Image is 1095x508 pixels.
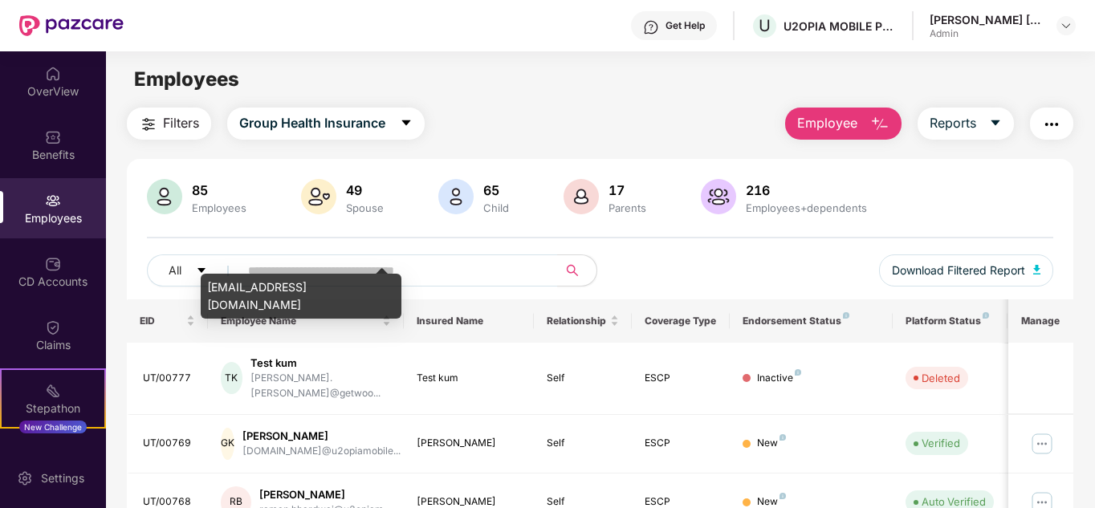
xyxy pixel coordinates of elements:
[1060,19,1073,32] img: svg+xml;base64,PHN2ZyBpZD0iRHJvcGRvd24tMzJ4MzIiIHhtbG5zPSJodHRwOi8vd3d3LnczLm9yZy8yMDAwL3N2ZyIgd2...
[242,444,401,459] div: [DOMAIN_NAME]@u2opiamobile...
[189,182,250,198] div: 85
[983,312,989,319] img: svg+xml;base64,PHN2ZyB4bWxucz0iaHR0cDovL3d3dy53My5vcmcvMjAwMC9zdmciIHdpZHRoPSI4IiBoZWlnaHQ9IjgiIH...
[547,371,619,386] div: Self
[795,369,801,376] img: svg+xml;base64,PHN2ZyB4bWxucz0iaHR0cDovL3d3dy53My5vcmcvMjAwMC9zdmciIHdpZHRoPSI4IiBoZWlnaHQ9IjgiIH...
[45,319,61,335] img: svg+xml;base64,PHN2ZyBpZD0iQ2xhaW0iIHhtbG5zPSJodHRwOi8vd3d3LnczLm9yZy8yMDAwL3N2ZyIgd2lkdGg9IjIwIi...
[930,12,1042,27] div: [PERSON_NAME] [PERSON_NAME]
[19,15,124,36] img: New Pazcare Logo
[45,129,61,145] img: svg+xml;base64,PHN2ZyBpZD0iQmVuZWZpdHMiIHhtbG5zPSJodHRwOi8vd3d3LnczLm9yZy8yMDAwL3N2ZyIgd2lkdGg9Ij...
[343,201,387,214] div: Spouse
[870,115,889,134] img: svg+xml;base64,PHN2ZyB4bWxucz0iaHR0cDovL3d3dy53My5vcmcvMjAwMC9zdmciIHhtbG5zOnhsaW5rPSJodHRwOi8vd3...
[605,201,649,214] div: Parents
[930,113,976,133] span: Reports
[922,435,960,451] div: Verified
[143,436,196,451] div: UT/00769
[250,371,391,401] div: [PERSON_NAME].[PERSON_NAME]@getwoo...
[743,201,870,214] div: Employees+dependents
[404,299,535,343] th: Insured Name
[480,201,512,214] div: Child
[189,201,250,214] div: Employees
[201,274,401,319] div: [EMAIL_ADDRESS][DOMAIN_NAME]
[534,299,632,343] th: Relationship
[918,108,1014,140] button: Reportscaret-down
[227,108,425,140] button: Group Health Insurancecaret-down
[930,27,1042,40] div: Admin
[557,254,597,287] button: search
[780,493,786,499] img: svg+xml;base64,PHN2ZyB4bWxucz0iaHR0cDovL3d3dy53My5vcmcvMjAwMC9zdmciIHdpZHRoPSI4IiBoZWlnaHQ9IjgiIH...
[605,182,649,198] div: 17
[1042,115,1061,134] img: svg+xml;base64,PHN2ZyB4bWxucz0iaHR0cDovL3d3dy53My5vcmcvMjAwMC9zdmciIHdpZHRoPSIyNCIgaGVpZ2h0PSIyNC...
[557,264,588,277] span: search
[143,371,196,386] div: UT/00777
[797,113,857,133] span: Employee
[879,254,1054,287] button: Download Filtered Report
[785,108,902,140] button: Employee
[1029,431,1055,457] img: manageButton
[666,19,705,32] div: Get Help
[45,446,61,462] img: svg+xml;base64,PHN2ZyBpZD0iRW5kb3JzZW1lbnRzIiB4bWxucz0iaHR0cDovL3d3dy53My5vcmcvMjAwMC9zdmciIHdpZH...
[645,371,717,386] div: ESCP
[1033,265,1041,274] img: svg+xml;base64,PHN2ZyB4bWxucz0iaHR0cDovL3d3dy53My5vcmcvMjAwMC9zdmciIHhtbG5zOnhsaW5rPSJodHRwOi8vd3...
[480,182,512,198] div: 65
[259,487,391,502] div: [PERSON_NAME]
[547,315,607,327] span: Relationship
[989,116,1002,131] span: caret-down
[221,428,234,460] div: GK
[140,315,184,327] span: EID
[743,182,870,198] div: 216
[139,115,158,134] img: svg+xml;base64,PHN2ZyB4bWxucz0iaHR0cDovL3d3dy53My5vcmcvMjAwMC9zdmciIHdpZHRoPSIyNCIgaGVpZ2h0PSIyNC...
[301,179,336,214] img: svg+xml;base64,PHN2ZyB4bWxucz0iaHR0cDovL3d3dy53My5vcmcvMjAwMC9zdmciIHhtbG5zOnhsaW5rPSJodHRwOi8vd3...
[45,193,61,209] img: svg+xml;base64,PHN2ZyBpZD0iRW1wbG95ZWVzIiB4bWxucz0iaHR0cDovL3d3dy53My5vcmcvMjAwMC9zdmciIHdpZHRoPS...
[701,179,736,214] img: svg+xml;base64,PHN2ZyB4bWxucz0iaHR0cDovL3d3dy53My5vcmcvMjAwMC9zdmciIHhtbG5zOnhsaW5rPSJodHRwOi8vd3...
[169,262,181,279] span: All
[147,254,245,287] button: Allcaret-down
[417,371,522,386] div: Test kum
[19,421,87,433] div: New Challenge
[906,315,994,327] div: Platform Status
[438,179,474,214] img: svg+xml;base64,PHN2ZyB4bWxucz0iaHR0cDovL3d3dy53My5vcmcvMjAwMC9zdmciIHhtbG5zOnhsaW5rPSJodHRwOi8vd3...
[922,370,960,386] div: Deleted
[127,299,209,343] th: EID
[36,470,89,486] div: Settings
[45,256,61,272] img: svg+xml;base64,PHN2ZyBpZD0iQ0RfQWNjb3VudHMiIGRhdGEtbmFtZT0iQ0QgQWNjb3VudHMiIHhtbG5zPSJodHRwOi8vd3...
[743,315,880,327] div: Endorsement Status
[343,182,387,198] div: 49
[163,113,199,133] span: Filters
[45,66,61,82] img: svg+xml;base64,PHN2ZyBpZD0iSG9tZSIgeG1sbnM9Imh0dHA6Ly93d3cudzMub3JnLzIwMDAvc3ZnIiB3aWR0aD0iMjAiIG...
[400,116,413,131] span: caret-down
[242,429,401,444] div: [PERSON_NAME]
[632,299,730,343] th: Coverage Type
[147,179,182,214] img: svg+xml;base64,PHN2ZyB4bWxucz0iaHR0cDovL3d3dy53My5vcmcvMjAwMC9zdmciIHhtbG5zOnhsaW5rPSJodHRwOi8vd3...
[547,436,619,451] div: Self
[564,179,599,214] img: svg+xml;base64,PHN2ZyB4bWxucz0iaHR0cDovL3d3dy53My5vcmcvMjAwMC9zdmciIHhtbG5zOnhsaW5rPSJodHRwOi8vd3...
[208,299,404,343] th: Employee Name
[1008,299,1073,343] th: Manage
[759,16,771,35] span: U
[134,67,239,91] span: Employees
[780,434,786,441] img: svg+xml;base64,PHN2ZyB4bWxucz0iaHR0cDovL3d3dy53My5vcmcvMjAwMC9zdmciIHdpZHRoPSI4IiBoZWlnaHQ9IjgiIH...
[417,436,522,451] div: [PERSON_NAME]
[239,113,385,133] span: Group Health Insurance
[645,436,717,451] div: ESCP
[2,400,104,417] div: Stepathon
[221,362,242,394] div: TK
[843,312,849,319] img: svg+xml;base64,PHN2ZyB4bWxucz0iaHR0cDovL3d3dy53My5vcmcvMjAwMC9zdmciIHdpZHRoPSI4IiBoZWlnaHQ9IjgiIH...
[784,18,896,34] div: U2OPIA MOBILE PRIVATE LIMITED
[892,262,1025,279] span: Download Filtered Report
[127,108,211,140] button: Filters
[196,265,207,278] span: caret-down
[757,436,786,451] div: New
[757,371,801,386] div: Inactive
[221,315,379,327] span: Employee Name
[643,19,659,35] img: svg+xml;base64,PHN2ZyBpZD0iSGVscC0zMngzMiIgeG1sbnM9Imh0dHA6Ly93d3cudzMub3JnLzIwMDAvc3ZnIiB3aWR0aD...
[250,356,391,371] div: Test kum
[45,383,61,399] img: svg+xml;base64,PHN2ZyB4bWxucz0iaHR0cDovL3d3dy53My5vcmcvMjAwMC9zdmciIHdpZHRoPSIyMSIgaGVpZ2h0PSIyMC...
[17,470,33,486] img: svg+xml;base64,PHN2ZyBpZD0iU2V0dGluZy0yMHgyMCIgeG1sbnM9Imh0dHA6Ly93d3cudzMub3JnLzIwMDAvc3ZnIiB3aW...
